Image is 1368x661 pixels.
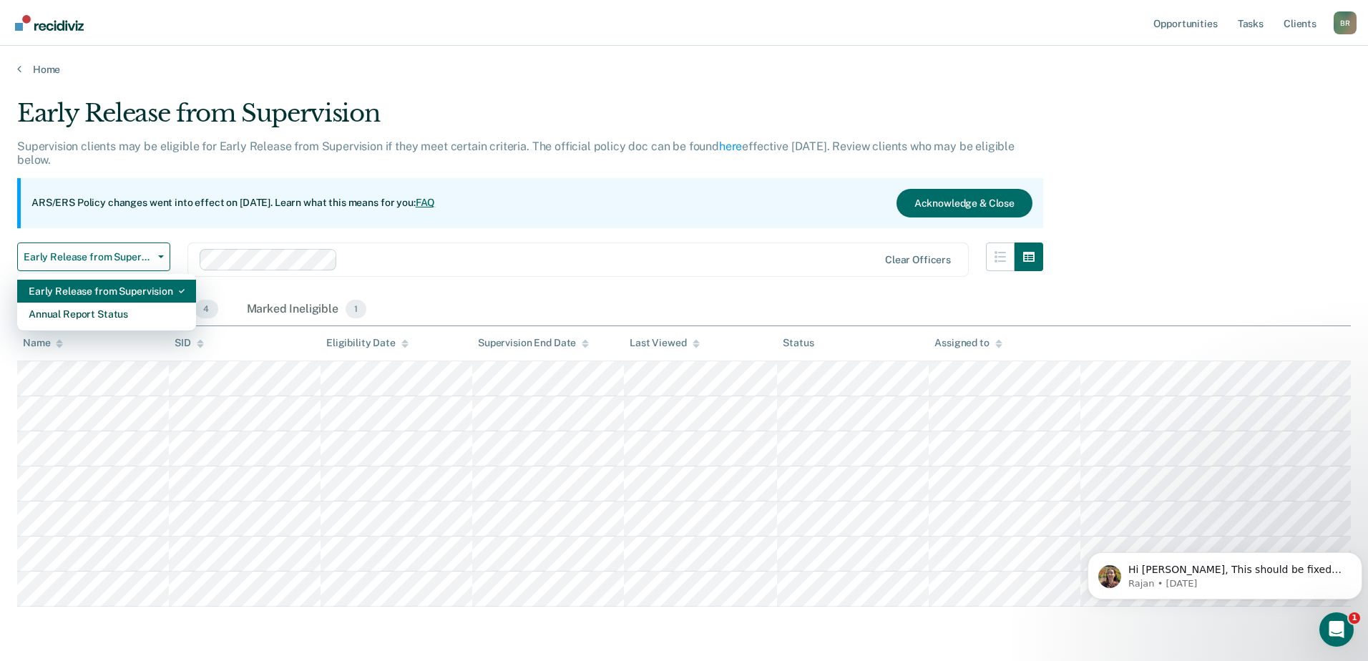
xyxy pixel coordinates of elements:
[175,337,204,349] div: SID
[783,337,814,349] div: Status
[1334,11,1357,34] div: B R
[17,243,170,271] button: Early Release from Supervision
[23,337,63,349] div: Name
[195,300,218,318] span: 4
[17,99,1043,139] div: Early Release from Supervision
[934,337,1002,349] div: Assigned to
[244,294,370,325] div: Marked Ineligible1
[478,337,589,349] div: Supervision End Date
[29,303,185,325] div: Annual Report Status
[24,251,152,263] span: Early Release from Supervision
[896,189,1032,217] button: Acknowledge & Close
[15,15,84,31] img: Recidiviz
[1349,612,1360,624] span: 1
[31,196,435,210] p: ARS/ERS Policy changes went into effect on [DATE]. Learn what this means for you:
[885,254,951,266] div: Clear officers
[17,274,196,331] div: Dropdown Menu
[326,337,409,349] div: Eligibility Date
[17,139,1015,167] p: Supervision clients may be eligible for Early Release from Supervision if they meet certain crite...
[1082,522,1368,622] iframe: Intercom notifications message
[416,197,436,208] a: FAQ
[29,280,185,303] div: Early Release from Supervision
[346,300,366,318] span: 1
[1319,612,1354,647] iframe: Intercom live chat
[719,139,742,153] a: here
[630,337,699,349] div: Last Viewed
[1334,11,1357,34] button: Profile dropdown button
[17,63,1351,76] a: Home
